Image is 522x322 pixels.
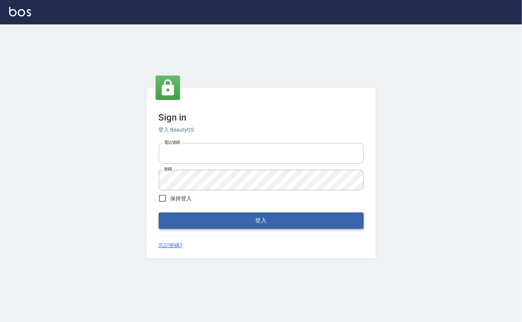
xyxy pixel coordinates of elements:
[159,213,364,229] button: 登入
[9,7,31,16] img: Logo
[159,241,183,250] a: 忘記密碼?
[171,195,192,203] span: 保持登入
[164,140,180,145] label: 電話號碼
[159,126,364,134] h6: 登入 BeautyOS
[159,112,364,123] h3: Sign in
[164,166,172,172] label: 密碼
